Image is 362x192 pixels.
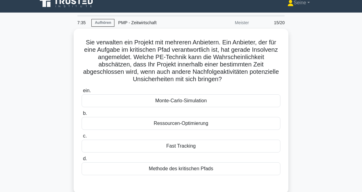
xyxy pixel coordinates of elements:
span: d. [83,156,87,161]
div: Monte-Carlo-Simulation [82,94,280,107]
font: Sie verwalten ein Projekt mit mehreren Anbietern. Ein Anbieter, der für eine Aufgabe im kritische... [83,39,279,82]
span: c. [83,133,87,138]
div: PMP - Zeitwirtschaft [114,17,199,29]
a: Aufhören [91,19,114,27]
div: Methode des kritischen Pfads [82,162,280,175]
div: 7:35 [74,17,91,29]
span: b. [83,111,87,116]
div: Fast Tracking [82,140,280,152]
div: Ressourcen-Optimierung [82,117,280,130]
span: ein. [83,88,91,93]
div: Meister [199,17,252,29]
div: 15/20 [252,17,288,29]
